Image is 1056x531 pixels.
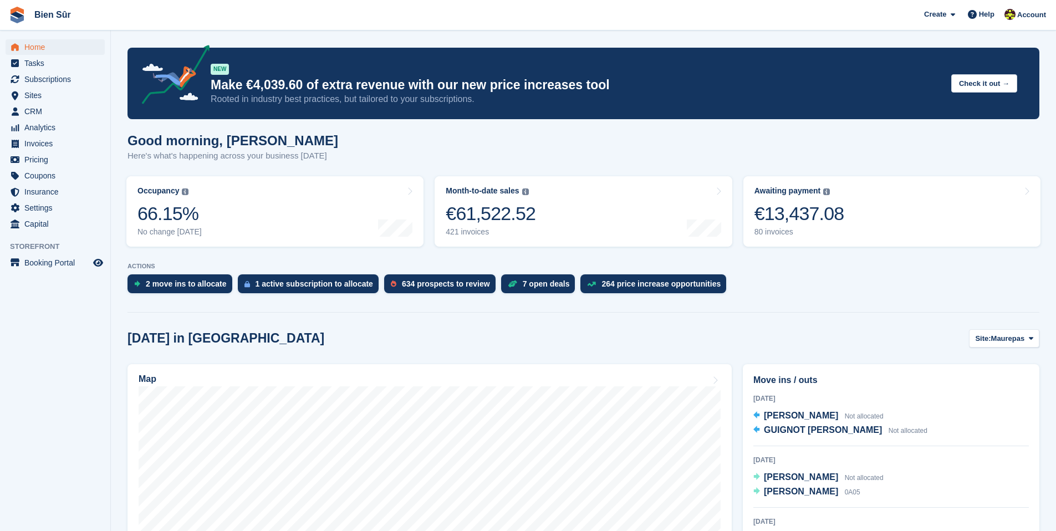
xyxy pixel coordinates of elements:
[753,455,1029,465] div: [DATE]
[137,227,202,237] div: No change [DATE]
[24,216,91,232] span: Capital
[754,202,844,225] div: €13,437.08
[435,176,732,247] a: Month-to-date sales €61,522.52 421 invoices
[24,200,91,216] span: Settings
[1017,9,1046,21] span: Account
[132,45,210,108] img: price-adjustments-announcement-icon-8257ccfd72463d97f412b2fc003d46551f7dbcb40ab6d574587a9cd5c0d94...
[256,279,373,288] div: 1 active subscription to allocate
[522,188,529,195] img: icon-info-grey-7440780725fd019a000dd9b08b2336e03edf1995a4989e88bcd33f0948082b44.svg
[446,202,535,225] div: €61,522.52
[24,255,91,270] span: Booking Portal
[753,485,860,499] a: [PERSON_NAME] 0A05
[753,374,1029,387] h2: Move ins / outs
[127,150,338,162] p: Here's what's happening across your business [DATE]
[126,176,424,247] a: Occupancy 66.15% No change [DATE]
[137,202,202,225] div: 66.15%
[580,274,732,299] a: 264 price increase opportunities
[501,274,581,299] a: 7 open deals
[24,88,91,103] span: Sites
[823,188,830,195] img: icon-info-grey-7440780725fd019a000dd9b08b2336e03edf1995a4989e88bcd33f0948082b44.svg
[889,427,927,435] span: Not allocated
[24,168,91,183] span: Coupons
[6,88,105,103] a: menu
[6,216,105,232] a: menu
[402,279,490,288] div: 634 prospects to review
[969,329,1039,348] button: Site: Maurepas
[182,188,188,195] img: icon-info-grey-7440780725fd019a000dd9b08b2336e03edf1995a4989e88bcd33f0948082b44.svg
[991,333,1025,344] span: Maurepas
[211,64,229,75] div: NEW
[753,471,884,485] a: [PERSON_NAME] Not allocated
[587,282,596,287] img: price_increase_opportunities-93ffe204e8149a01c8c9dc8f82e8f89637d9d84a8eef4429ea346261dce0b2c0.svg
[146,279,227,288] div: 2 move ins to allocate
[24,72,91,87] span: Subscriptions
[6,152,105,167] a: menu
[6,184,105,200] a: menu
[24,104,91,119] span: CRM
[24,55,91,71] span: Tasks
[24,152,91,167] span: Pricing
[753,394,1029,404] div: [DATE]
[211,93,942,105] p: Rooted in industry best practices, but tailored to your subscriptions.
[446,227,535,237] div: 421 invoices
[764,425,882,435] span: GUIGNOT [PERSON_NAME]
[979,9,994,20] span: Help
[924,9,946,20] span: Create
[30,6,75,24] a: Bien Sûr
[6,255,105,270] a: menu
[6,120,105,135] a: menu
[845,412,884,420] span: Not allocated
[764,411,838,420] span: [PERSON_NAME]
[6,39,105,55] a: menu
[6,55,105,71] a: menu
[9,7,25,23] img: stora-icon-8386f47178a22dfd0bd8f6a31ec36ba5ce8667c1dd55bd0f319d3a0aa187defe.svg
[764,472,838,482] span: [PERSON_NAME]
[6,104,105,119] a: menu
[753,517,1029,527] div: [DATE]
[764,487,838,496] span: [PERSON_NAME]
[753,423,927,438] a: GUIGNOT [PERSON_NAME] Not allocated
[139,374,156,384] h2: Map
[127,274,238,299] a: 2 move ins to allocate
[384,274,501,299] a: 634 prospects to review
[91,256,105,269] a: Preview store
[601,279,721,288] div: 264 price increase opportunities
[523,279,570,288] div: 7 open deals
[6,72,105,87] a: menu
[391,280,396,287] img: prospect-51fa495bee0391a8d652442698ab0144808aea92771e9ea1ae160a38d050c398.svg
[134,280,140,287] img: move_ins_to_allocate_icon-fdf77a2bb77ea45bf5b3d319d69a93e2d87916cf1d5bf7949dd705db3b84f3ca.svg
[975,333,991,344] span: Site:
[244,280,250,288] img: active_subscription_to_allocate_icon-d502201f5373d7db506a760aba3b589e785aa758c864c3986d89f69b8ff3...
[127,263,1039,270] p: ACTIONS
[1004,9,1016,20] img: Marie Tran
[24,136,91,151] span: Invoices
[24,120,91,135] span: Analytics
[24,39,91,55] span: Home
[845,488,860,496] span: 0A05
[508,280,517,288] img: deal-1b604bf984904fb50ccaf53a9ad4b4a5d6e5aea283cecdc64d6e3604feb123c2.svg
[754,227,844,237] div: 80 invoices
[446,186,519,196] div: Month-to-date sales
[238,274,384,299] a: 1 active subscription to allocate
[753,409,884,423] a: [PERSON_NAME] Not allocated
[6,200,105,216] a: menu
[754,186,821,196] div: Awaiting payment
[24,184,91,200] span: Insurance
[127,133,338,148] h1: Good morning, [PERSON_NAME]
[951,74,1017,93] button: Check it out →
[6,136,105,151] a: menu
[127,331,324,346] h2: [DATE] in [GEOGRAPHIC_DATA]
[137,186,179,196] div: Occupancy
[845,474,884,482] span: Not allocated
[743,176,1040,247] a: Awaiting payment €13,437.08 80 invoices
[6,168,105,183] a: menu
[10,241,110,252] span: Storefront
[211,77,942,93] p: Make €4,039.60 of extra revenue with our new price increases tool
